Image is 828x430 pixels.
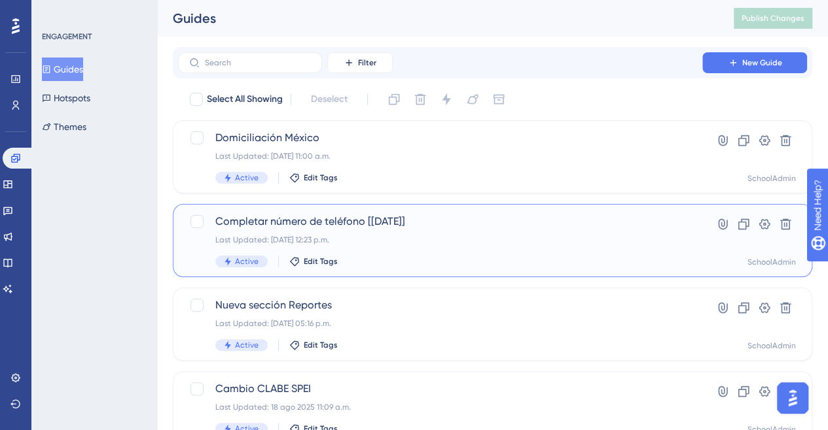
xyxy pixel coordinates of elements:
div: SchoolAdmin [747,257,796,267]
span: Select All Showing [207,91,283,107]
span: Completar número de teléfono [[DATE]] [215,214,665,229]
button: Publish Changes [734,8,812,29]
div: Last Updated: [DATE] 11:00 a.m. [215,151,665,161]
button: Themes [42,115,86,139]
button: Deselect [299,88,359,111]
span: Deselect [311,91,348,107]
div: Guides [173,9,701,27]
span: Nueva sección Reportes [215,297,665,313]
div: Last Updated: [DATE] 05:16 p.m. [215,318,665,329]
button: Hotspots [42,86,90,110]
span: Publish Changes [742,13,804,24]
div: ENGAGEMENT [42,31,92,42]
button: Edit Tags [289,256,338,267]
button: New Guide [702,52,807,73]
span: Active [235,173,259,183]
div: SchoolAdmin [747,173,796,184]
span: Need Help? [31,3,82,19]
button: Guides [42,58,83,81]
button: Filter [327,52,393,73]
div: Last Updated: [DATE] 12:23 p.m. [215,235,665,245]
span: Active [235,340,259,350]
span: Active [235,256,259,267]
div: SchoolAdmin [747,340,796,351]
iframe: UserGuiding AI Assistant Launcher [773,378,812,418]
span: Edit Tags [304,173,338,183]
span: Filter [358,58,376,68]
span: Domiciliación México [215,130,665,146]
button: Edit Tags [289,340,338,350]
input: Search [205,58,311,67]
div: Last Updated: 18 ago 2025 11:09 a.m. [215,402,665,412]
span: Edit Tags [304,256,338,267]
span: New Guide [742,58,782,68]
span: Cambio CLABE SPEI [215,381,665,397]
span: Edit Tags [304,340,338,350]
button: Edit Tags [289,173,338,183]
